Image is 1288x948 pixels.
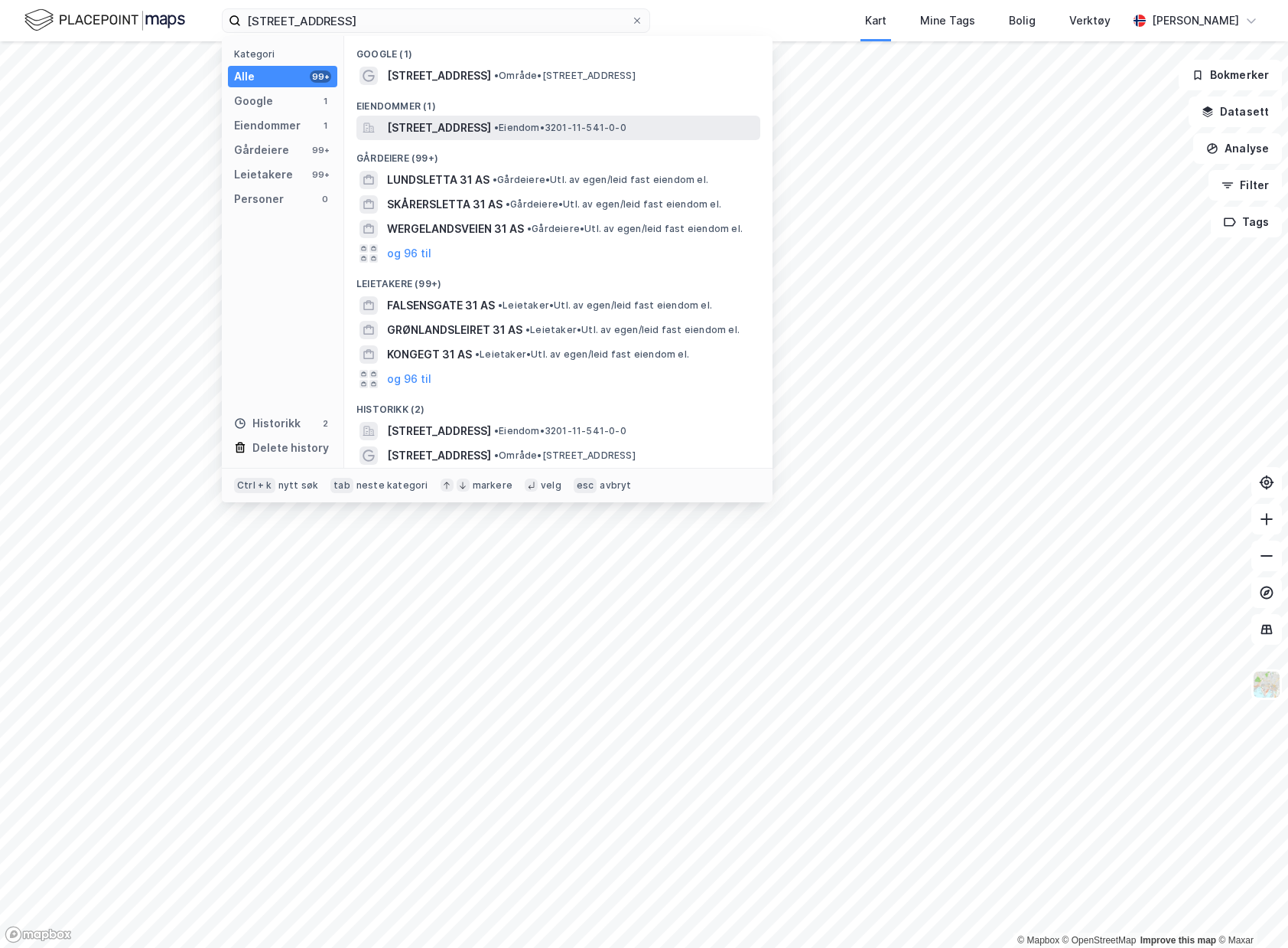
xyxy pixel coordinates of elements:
[475,348,480,360] span: •
[1212,874,1288,948] div: Kontrollprogram for chat
[310,144,331,156] div: 99+
[1212,874,1288,948] iframe: Chat Widget
[387,195,503,214] span: SKÅRERSLETTA 31 AS
[387,171,490,189] span: LUNDSLETTA 31 AS
[234,190,284,208] div: Personer
[234,141,289,159] div: Gårdeiere
[234,92,273,110] div: Google
[493,174,497,185] span: •
[494,449,499,461] span: •
[319,119,331,132] div: 1
[344,36,772,64] div: Google (1)
[344,88,772,116] div: Eiendommer (1)
[1017,935,1059,946] a: Mapbox
[234,478,275,493] div: Ctrl + k
[310,70,331,83] div: 99+
[387,370,431,388] button: og 96 til
[865,11,886,30] div: Kart
[234,116,301,135] div: Eiendommer
[527,223,532,234] span: •
[473,479,512,492] div: markere
[387,67,491,85] span: [STREET_ADDRESS]
[1009,11,1036,30] div: Bolig
[344,391,772,419] div: Historikk (2)
[319,417,331,430] div: 2
[574,478,597,493] div: esc
[1140,935,1216,946] a: Improve this map
[1069,11,1111,30] div: Verktøy
[494,425,499,436] span: •
[498,299,503,311] span: •
[5,926,72,943] a: Mapbox homepage
[310,168,331,181] div: 99+
[525,324,740,336] span: Leietaker • Utl. av egen/leid fast eiendom el.
[387,296,495,315] span: FALSENSGATE 31 AS
[1252,670,1281,699] img: Z
[241,9,631,32] input: Søk på adresse, matrikkel, gårdeiere, leietakere eller personer
[387,119,491,137] span: [STREET_ADDRESS]
[506,198,510,210] span: •
[387,220,524,238] span: WERGELANDSVEIEN 31 AS
[319,193,331,205] div: 0
[920,11,975,30] div: Mine Tags
[1179,60,1282,90] button: Bokmerker
[1189,96,1282,127] button: Datasett
[356,479,428,492] div: neste kategori
[600,479,631,492] div: avbryt
[234,414,301,433] div: Historikk
[344,140,772,168] div: Gårdeiere (99+)
[494,122,626,134] span: Eiendom • 3201-11-541-0-0
[24,7,185,34] img: logo.f888ab2527a4732fd821a326f86c7f29.svg
[278,479,319,492] div: nytt søk
[475,348,689,361] span: Leietaker • Utl. av egen/leid fast eiendom el.
[1211,207,1282,237] button: Tags
[387,244,431,263] button: og 96 til
[525,324,530,335] span: •
[493,174,708,186] span: Gårdeiere • Utl. av egen/leid fast eiendom el.
[1062,935,1137,946] a: OpenStreetMap
[1208,170,1282,201] button: Filter
[506,198,721,211] span: Gårdeiere • Utl. av egen/leid fast eiendom el.
[252,439,329,457] div: Delete history
[387,422,491,440] span: [STREET_ADDRESS]
[494,70,499,81] span: •
[387,446,491,465] span: [STREET_ADDRESS]
[1152,11,1239,30] div: [PERSON_NAME]
[494,425,626,437] span: Eiendom • 3201-11-541-0-0
[527,223,743,235] span: Gårdeiere • Utl. av egen/leid fast eiendom el.
[319,95,331,107] div: 1
[330,478,353,493] div: tab
[494,70,636,82] span: Område • [STREET_ADDRESS]
[494,449,636,462] span: Område • [STREET_ADDRESS]
[387,321,522,339] span: GRØNLANDSLEIRET 31 AS
[1193,133,1282,164] button: Analyse
[234,48,337,60] div: Kategori
[234,165,293,184] div: Leietakere
[541,479,561,492] div: velg
[387,345,472,364] span: KONGEGT 31 AS
[498,299,712,312] span: Leietaker • Utl. av egen/leid fast eiendom el.
[344,266,772,293] div: Leietakere (99+)
[494,122,499,133] span: •
[234,67,255,86] div: Alle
